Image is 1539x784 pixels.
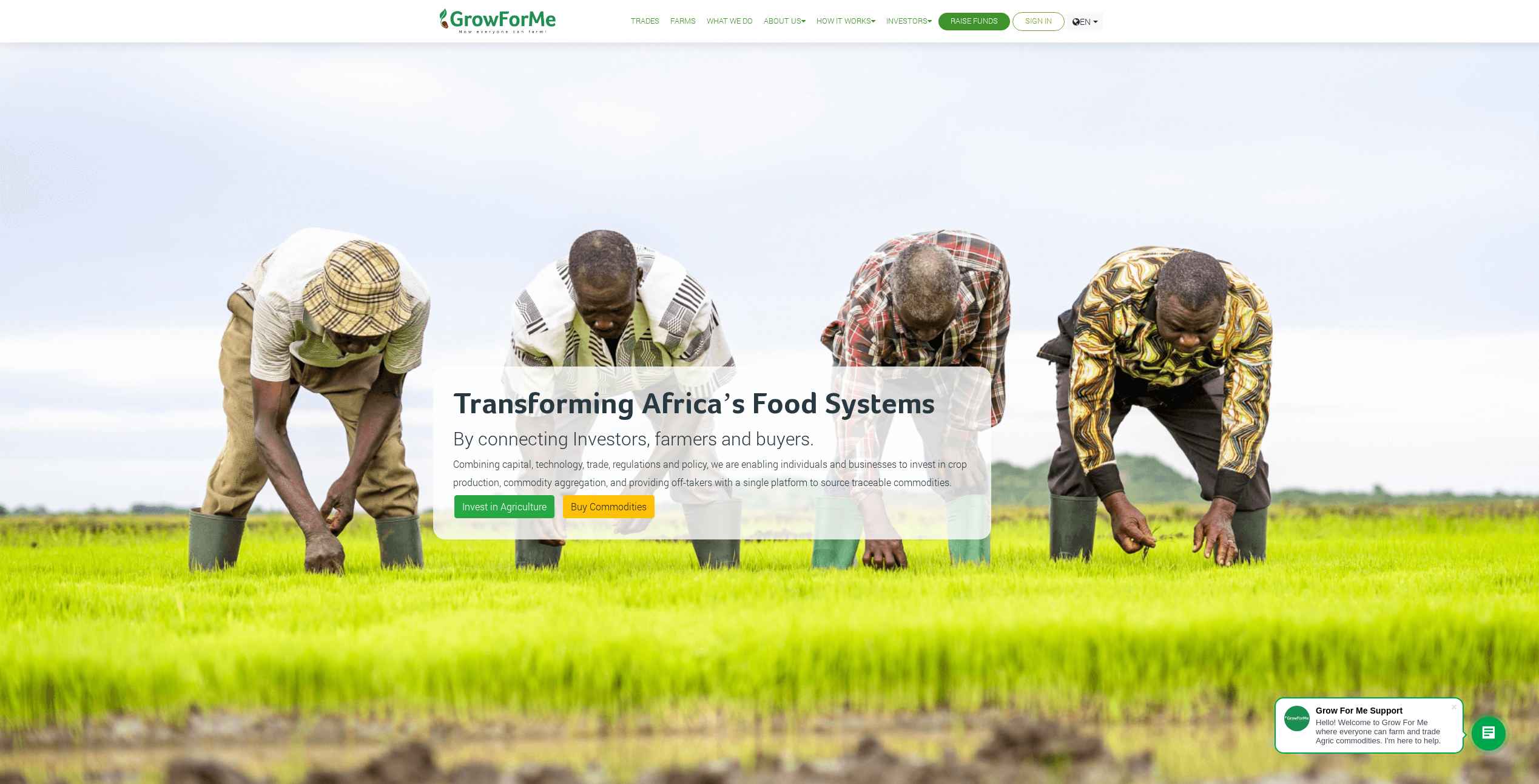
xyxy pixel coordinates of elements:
[453,425,971,452] p: By connecting Investors, farmers and buyers.
[951,15,998,28] a: Raise Funds
[886,15,932,28] a: Investors
[453,458,967,488] small: Combining capital, technology, trade, regulations and policy, we are enabling individuals and bus...
[817,15,875,28] a: How it Works
[563,495,655,518] a: Buy Commodities
[453,387,971,423] h2: Transforming Africa’s Food Systems
[631,15,659,28] a: Trades
[764,15,806,28] a: About Us
[1316,718,1450,745] div: Hello! Welcome to Grow For Me where everyone can farm and trade Agric commodities. I'm here to help.
[1067,12,1103,31] a: EN
[670,15,696,28] a: Farms
[707,15,753,28] a: What We Do
[454,495,554,518] a: Invest in Agriculture
[1025,15,1052,28] a: Sign In
[1316,706,1450,715] div: Grow For Me Support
